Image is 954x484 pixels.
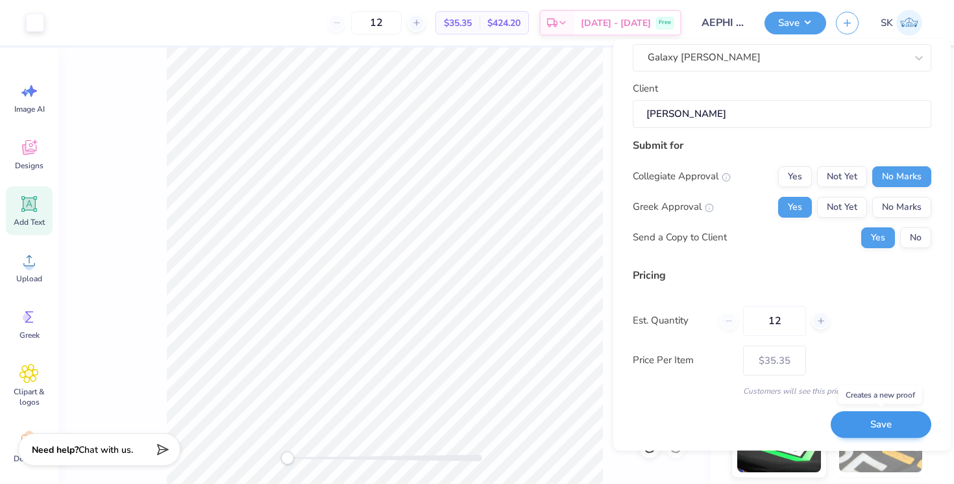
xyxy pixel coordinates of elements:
span: Chat with us. [79,444,133,456]
a: SK [875,10,928,36]
span: $424.20 [487,16,520,30]
input: e.g. Ethan Linker [633,101,931,129]
label: Client [633,81,658,96]
div: Collegiate Approval [633,170,731,185]
button: Yes [861,227,895,248]
button: Not Yet [817,197,867,218]
span: Upload [16,274,42,284]
button: No Marks [872,197,931,218]
label: Est. Quantity [633,314,710,329]
span: SK [881,16,893,31]
img: Shayla Knapp [896,10,922,36]
span: Designs [15,160,43,171]
div: Greek Approval [633,200,714,215]
button: Save [831,412,931,439]
span: Image AI [14,104,45,114]
span: Decorate [14,453,45,464]
div: Pricing [633,268,931,283]
div: Send a Copy to Client [633,231,727,246]
input: – – [351,11,402,34]
div: Customers will see this price on HQ. [633,385,931,397]
strong: Need help? [32,444,79,456]
button: No [900,227,931,248]
span: $35.35 [444,16,472,30]
button: Not Yet [817,166,867,187]
label: Price Per Item [633,353,733,368]
button: Save [764,12,826,34]
button: No Marks [872,166,931,187]
input: – – [743,306,806,336]
div: Creates a new proof [838,386,922,404]
div: Submit for [633,138,931,153]
span: Greek [19,330,40,340]
span: Add Text [14,217,45,227]
span: [DATE] - [DATE] [581,16,651,30]
button: Yes [778,166,812,187]
span: Clipart & logos [8,387,51,407]
span: Free [659,18,671,27]
button: Yes [778,197,812,218]
div: Accessibility label [281,452,294,465]
input: Untitled Design [691,10,755,36]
